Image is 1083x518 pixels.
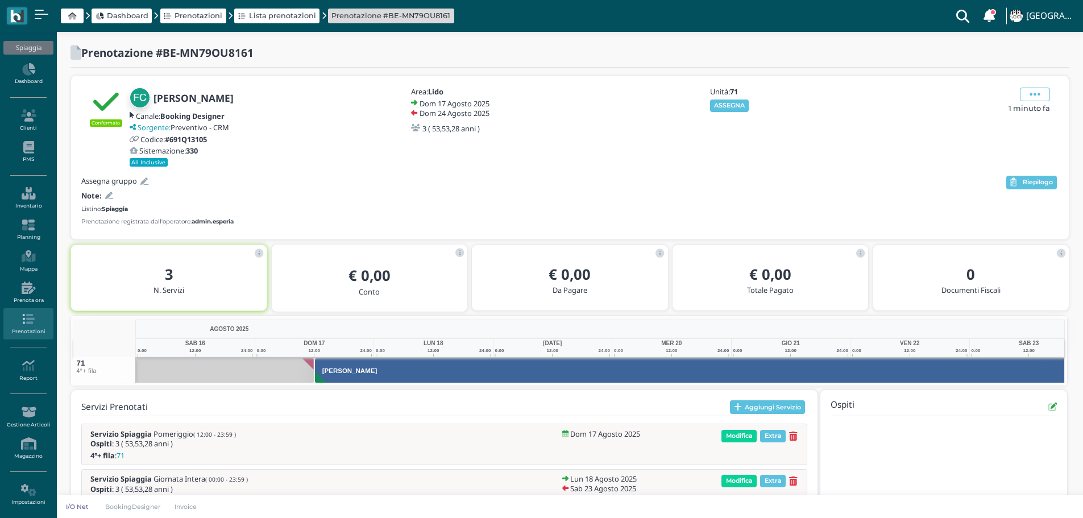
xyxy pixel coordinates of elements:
small: Prenotazione registrata dall'operatore: [81,217,234,226]
h5: : [90,451,233,459]
iframe: Help widget launcher [1002,483,1073,508]
h5: N. Servizi [80,286,258,294]
a: Prenotazioni [164,10,222,21]
a: PMS [3,136,53,168]
h5: Lun 18 Agosto 2025 [570,475,637,483]
h5: Dom 24 Agosto 2025 [420,109,489,117]
b: Servizio Spiaggia [90,474,152,484]
b: 330 [186,146,198,156]
small: All Inclusive [130,158,168,166]
h4: Servizi Prenotati [81,403,148,412]
span: Giornata Intera [153,475,248,483]
span: Dashboard [107,10,148,21]
small: ( 12:00 - 23:59 ) [193,430,236,438]
b: [PERSON_NAME] [153,92,234,105]
a: Invoice [168,502,205,511]
h5: Documenti Fiscali [882,286,1060,294]
h5: 3 ( 53,53,28 anni ) [422,125,480,132]
a: Codice:#691Q13105 [130,135,207,143]
h5: Codice: [140,135,207,143]
h5: Canale: [136,112,225,120]
b: 3 [165,264,173,284]
h5: Unità: [710,88,829,96]
h5: Sab 23 Agosto 2025 [570,484,636,492]
img: Francesco Capezzera [130,88,150,108]
span: Pomeriggio [153,430,236,438]
a: Clienti [3,105,53,136]
b: 71 [730,86,738,97]
b: Ospiti [90,438,112,449]
a: Report [3,355,53,386]
a: Planning [3,214,53,246]
b: 0 [966,264,975,284]
span: Extra [760,475,786,487]
a: ... [GEOGRAPHIC_DATA] [1008,2,1076,30]
div: Spiaggia [3,41,53,55]
h5: Sistemazione: [139,147,198,155]
b: Lido [428,86,443,97]
h2: Prenotazione #BE-MN79OU8161 [81,47,254,59]
span: Modifica [721,475,757,487]
b: € 0,00 [348,266,391,285]
button: Riepilogo [1006,176,1057,189]
a: Prenotazioni [3,308,53,339]
b: € 0,00 [749,264,791,284]
small: 4°+ fila [76,367,96,374]
a: BookingDesigner [98,502,168,511]
span: AGOSTO 2025 [210,325,248,333]
b: Spiaggia [102,205,128,213]
a: Impostazioni [3,479,53,511]
span: Lista prenotazioni [249,10,316,21]
b: #691Q13105 [165,134,207,144]
a: Prenota ora [3,277,53,308]
a: Dashboard [96,10,148,21]
span: Modifica [721,430,757,442]
a: Magazzino [3,433,53,464]
a: Lista prenotazioni [238,10,316,21]
h5: Conto [281,288,458,296]
small: Listino: [81,205,128,213]
h5: Assegna gruppo [81,177,137,185]
h5: Preventivo - CRM [138,123,229,131]
b: Booking Designer [160,111,225,121]
span: 71 [117,451,125,459]
h5: Dom 17 Agosto 2025 [570,430,640,438]
b: € 0,00 [549,264,591,284]
button: ASSEGNA [710,100,749,112]
img: ... [1010,10,1022,22]
b: Servizio Spiaggia [90,429,152,439]
button: Aggiungi Servizio [730,400,806,414]
b: Ospiti [90,484,112,494]
img: logo [10,10,23,23]
b: Note: [81,190,102,201]
span: Extra [760,430,786,442]
h5: Totale Pagato [682,286,859,294]
a: Canale:Booking Designer [130,112,225,120]
h5: : 3 ( 53,53,28 anni ) [90,485,248,493]
a: Gestione Articoli [3,401,53,433]
span: Sorgente: [138,123,171,131]
span: 1 minuto fa [1009,103,1050,114]
a: Prenotazione #BE-MN79OU8161 [331,10,450,21]
a: Dashboard [3,59,53,90]
small: Confermata [90,119,122,126]
small: ( 00:00 - 23:59 ) [205,475,248,483]
span: Riepilogo [1023,179,1053,187]
h4: [GEOGRAPHIC_DATA] [1026,11,1076,21]
h5: : 3 ( 53,53,28 anni ) [90,440,236,447]
h5: Dom 17 Agosto 2025 [420,100,489,107]
h5: Da Pagare [481,286,658,294]
span: Prenotazioni [175,10,222,21]
p: I/O Net [64,502,91,511]
h5: Area: [411,88,530,96]
span: 71 [76,359,85,367]
b: admin.esperia [192,218,234,225]
a: Inventario [3,183,53,214]
h3: [PERSON_NAME] [318,367,381,374]
a: Mappa [3,246,53,277]
b: 4°+ fila [90,450,115,461]
h4: Ospiti [831,400,854,413]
